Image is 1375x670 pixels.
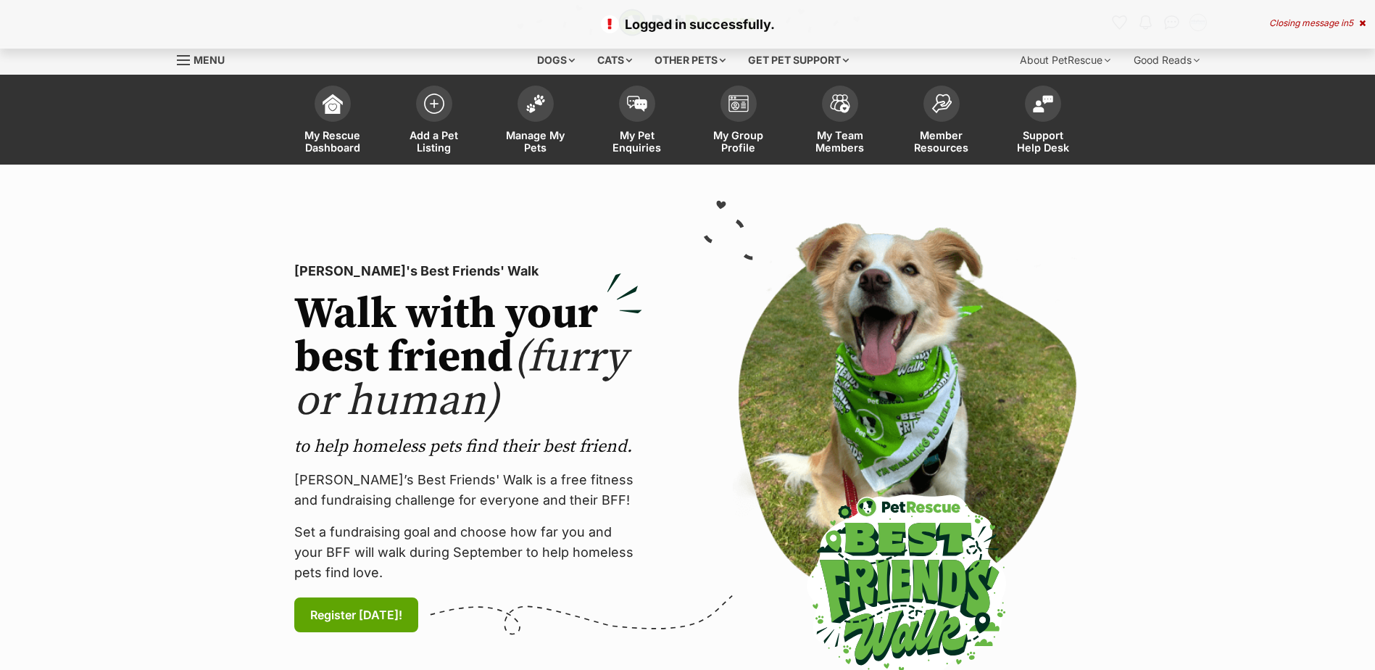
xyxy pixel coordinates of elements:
[830,94,850,113] img: team-members-icon-5396bd8760b3fe7c0b43da4ab00e1e3bb1a5d9ba89233759b79545d2d3fc5d0d.svg
[891,78,992,165] a: Member Resources
[1123,46,1210,75] div: Good Reads
[383,78,485,165] a: Add a Pet Listing
[526,94,546,113] img: manage-my-pets-icon-02211641906a0b7f246fdf0571729dbe1e7629f14944591b6c1af311fb30b64b.svg
[282,78,383,165] a: My Rescue Dashboard
[1010,129,1076,154] span: Support Help Desk
[738,46,859,75] div: Get pet support
[587,46,642,75] div: Cats
[1010,46,1121,75] div: About PetRescue
[706,129,771,154] span: My Group Profile
[992,78,1094,165] a: Support Help Desk
[627,96,647,112] img: pet-enquiries-icon-7e3ad2cf08bfb03b45e93fb7055b45f3efa6380592205ae92323e6603595dc1f.svg
[527,46,585,75] div: Dogs
[294,331,627,429] span: (furry or human)
[294,470,642,510] p: [PERSON_NAME]’s Best Friends' Walk is a free fitness and fundraising challenge for everyone and t...
[177,46,235,72] a: Menu
[688,78,789,165] a: My Group Profile
[728,95,749,112] img: group-profile-icon-3fa3cf56718a62981997c0bc7e787c4b2cf8bcc04b72c1350f741eb67cf2f40e.svg
[294,293,642,423] h2: Walk with your best friend
[605,129,670,154] span: My Pet Enquiries
[807,129,873,154] span: My Team Members
[300,129,365,154] span: My Rescue Dashboard
[294,522,642,583] p: Set a fundraising goal and choose how far you and your BFF will walk during September to help hom...
[294,435,642,458] p: to help homeless pets find their best friend.
[789,78,891,165] a: My Team Members
[931,94,952,113] img: member-resources-icon-8e73f808a243e03378d46382f2149f9095a855e16c252ad45f914b54edf8863c.svg
[503,129,568,154] span: Manage My Pets
[323,94,343,114] img: dashboard-icon-eb2f2d2d3e046f16d808141f083e7271f6b2e854fb5c12c21221c1fb7104beca.svg
[424,94,444,114] img: add-pet-listing-icon-0afa8454b4691262ce3f59096e99ab1cd57d4a30225e0717b998d2c9b9846f56.svg
[194,54,225,66] span: Menu
[402,129,467,154] span: Add a Pet Listing
[586,78,688,165] a: My Pet Enquiries
[485,78,586,165] a: Manage My Pets
[310,606,402,624] span: Register [DATE]!
[644,46,736,75] div: Other pets
[909,129,974,154] span: Member Resources
[294,261,642,281] p: [PERSON_NAME]'s Best Friends' Walk
[294,597,418,632] a: Register [DATE]!
[1033,95,1053,112] img: help-desk-icon-fdf02630f3aa405de69fd3d07c3f3aa587a6932b1a1747fa1d2bba05be0121f9.svg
